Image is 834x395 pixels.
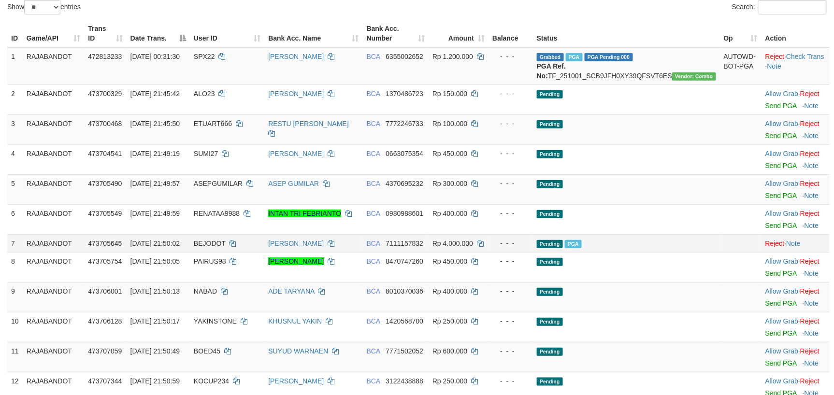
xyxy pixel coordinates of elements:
[765,257,800,265] span: ·
[800,377,820,385] a: Reject
[720,47,762,85] td: AUTOWD-BOT-PGA
[127,20,190,47] th: Date Trans.: activate to sort column descending
[268,210,341,217] a: INTAN TRI FEBRIANTO
[492,179,529,188] div: - - -
[432,257,467,265] span: Rp 450.000
[268,120,348,127] a: RESTU [PERSON_NAME]
[800,317,820,325] a: Reject
[194,377,229,385] span: KOCUP234
[7,312,23,342] td: 10
[367,120,380,127] span: BCA
[367,210,380,217] span: BCA
[672,72,716,81] span: Vendor URL: https://secure11.1velocity.biz
[762,312,830,342] td: ·
[489,20,533,47] th: Balance
[765,102,797,110] a: Send PGA
[367,53,380,60] span: BCA
[268,377,324,385] a: [PERSON_NAME]
[130,240,180,247] span: [DATE] 21:50:02
[537,150,563,158] span: Pending
[367,347,380,355] span: BCA
[88,120,122,127] span: 473700468
[762,342,830,372] td: ·
[88,53,122,60] span: 472813233
[765,299,797,307] a: Send PGA
[765,257,798,265] a: Allow Grab
[194,347,220,355] span: BOED45
[765,192,797,199] a: Send PGA
[492,239,529,248] div: - - -
[194,120,232,127] span: ETUART666
[194,317,237,325] span: YAKINSTONE
[765,90,798,98] a: Allow Grab
[7,234,23,252] td: 7
[492,119,529,128] div: - - -
[765,317,800,325] span: ·
[432,287,467,295] span: Rp 400.000
[805,299,819,307] a: Note
[268,53,324,60] a: [PERSON_NAME]
[537,348,563,356] span: Pending
[765,329,797,337] a: Send PGA
[432,120,467,127] span: Rp 100.000
[566,53,583,61] span: Marked by adkdaniel
[762,204,830,234] td: ·
[386,120,423,127] span: Copy 7772246733 to clipboard
[432,53,473,60] span: Rp 1.200.000
[190,20,264,47] th: User ID: activate to sort column ascending
[432,317,467,325] span: Rp 250.000
[194,257,226,265] span: PAIRUS98
[805,222,819,229] a: Note
[268,287,314,295] a: ADE TARYANA
[537,53,564,61] span: Grabbed
[786,240,801,247] a: Note
[386,317,423,325] span: Copy 1420568700 to clipboard
[432,180,467,187] span: Rp 300.000
[7,282,23,312] td: 9
[7,204,23,234] td: 6
[194,53,215,60] span: SPX22
[7,144,23,174] td: 4
[88,377,122,385] span: 473707344
[268,150,324,157] a: [PERSON_NAME]
[765,317,798,325] a: Allow Grab
[765,269,797,277] a: Send PGA
[800,287,820,295] a: Reject
[7,47,23,85] td: 1
[800,150,820,157] a: Reject
[765,120,800,127] span: ·
[367,317,380,325] span: BCA
[268,240,324,247] a: [PERSON_NAME]
[786,53,824,60] a: Check Trans
[367,180,380,187] span: BCA
[537,180,563,188] span: Pending
[386,180,423,187] span: Copy 4370695232 to clipboard
[23,234,84,252] td: RAJABANDOT
[765,150,800,157] span: ·
[23,204,84,234] td: RAJABANDOT
[765,90,800,98] span: ·
[194,240,226,247] span: BEJODOT
[533,47,720,85] td: TF_251001_SCB9JFH0XY39QFSVT6ES
[7,114,23,144] td: 3
[130,150,180,157] span: [DATE] 21:49:19
[367,150,380,157] span: BCA
[130,317,180,325] span: [DATE] 21:50:17
[432,150,467,157] span: Rp 450.000
[762,20,830,47] th: Action
[585,53,633,61] span: PGA Pending
[765,210,798,217] a: Allow Grab
[264,20,362,47] th: Bank Acc. Name: activate to sort column ascending
[432,90,467,98] span: Rp 150.000
[800,90,820,98] a: Reject
[492,346,529,356] div: - - -
[386,257,423,265] span: Copy 8470747260 to clipboard
[537,378,563,386] span: Pending
[765,120,798,127] a: Allow Grab
[805,329,819,337] a: Note
[565,240,582,248] span: Marked by adkaldo
[130,257,180,265] span: [DATE] 21:50:05
[367,257,380,265] span: BCA
[88,317,122,325] span: 473706128
[194,210,240,217] span: RENATAA9988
